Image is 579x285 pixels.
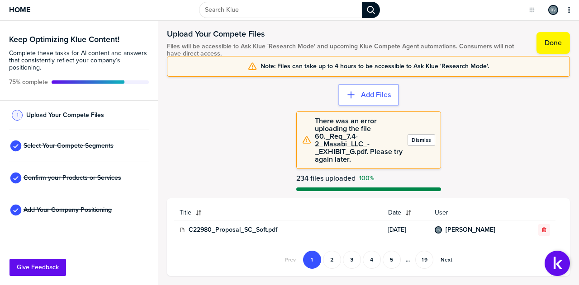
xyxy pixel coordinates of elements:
button: Go to page 19 [415,251,433,269]
label: Dismiss [412,136,431,144]
button: Go to page 2 [323,251,341,269]
span: [DATE] [388,226,424,234]
button: Open Support Center [545,251,570,276]
button: Go to page 4 [363,251,381,269]
span: Date [388,209,401,216]
span: Add Your Company Positioning [24,206,112,214]
button: Open Drop [527,5,536,14]
div: Ryan Vander Ryk [435,226,442,234]
span: Home [9,6,30,14]
span: 1 [17,112,18,118]
div: Ryan Vander Ryk [548,5,558,15]
span: User [435,209,520,216]
h1: Upload Your Compete Files [167,28,527,39]
span: Upload Your Compete Files [26,112,104,119]
a: Edit Profile [547,4,559,16]
label: Add Files [361,90,391,99]
button: Go to previous page [280,251,301,269]
button: Dismiss [408,134,435,146]
button: Go to page 3 [343,251,361,269]
span: Title [180,209,191,216]
a: C22980_Proposal_SC_Soft.pdf [189,226,277,234]
span: Success [359,175,374,182]
img: ced9b30f170be31f2139604fa0fe14aa-sml.png [549,6,557,14]
span: Complete these tasks for AI content and answers that consistently reflect your company’s position... [9,50,149,71]
span: There was an error uploading the file 60._Req_7.4-2_Masabi_LLC_-_EXHIBIT_G.pdf. Please try again ... [315,117,404,163]
span: Files will be accessible to Ask Klue 'Research Mode' and upcoming Klue Compete Agent automations.... [167,43,527,57]
h3: Keep Optimizing Klue Content! [9,35,149,43]
span: Confirm your Products or Services [24,174,121,182]
div: Search Klue [362,2,380,18]
span: Note: Files can take up to 4 hours to be accessible to Ask Klue 'Research Mode'. [261,63,489,70]
button: Go to page 5 [383,251,401,269]
span: Active [9,79,48,86]
nav: Pagination Navigation [279,251,459,269]
button: Go to next page [435,251,458,269]
label: Done [545,38,562,47]
span: 234 files uploaded [296,174,356,182]
span: Select Your Compete Segments [24,142,114,150]
img: ced9b30f170be31f2139604fa0fe14aa-sml.png [436,227,441,233]
input: Search Klue [199,2,362,18]
button: Give Feedback [9,259,66,276]
a: [PERSON_NAME] [446,226,495,234]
